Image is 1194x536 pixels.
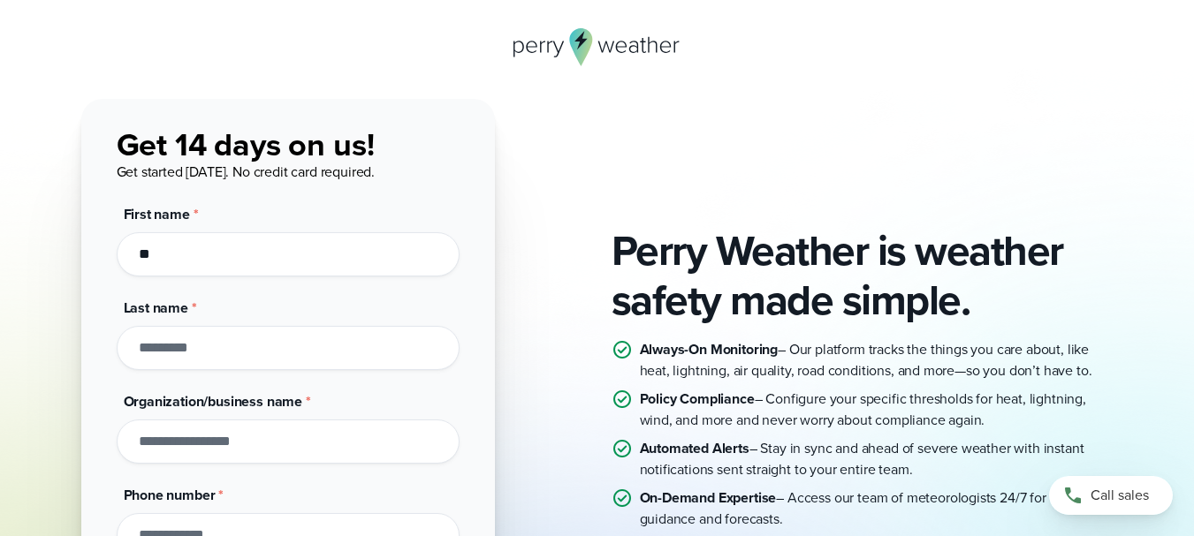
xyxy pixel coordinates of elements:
[612,226,1114,325] h2: Perry Weather is weather safety made simple.
[640,487,1114,530] p: – Access our team of meteorologists 24/7 for live guidance and forecasts.
[640,339,779,359] strong: Always-On Monitoring
[640,389,1114,431] p: – Configure your specific thresholds for heat, lightning, wind, and more and never worry about co...
[640,438,1114,480] p: – Stay in sync and ahead of severe weather with instant notifications sent straight to your entir...
[124,485,216,505] span: Phone number
[1049,476,1173,515] a: Call sales
[640,389,755,409] strong: Policy Compliance
[124,298,188,318] span: Last name
[124,391,303,411] span: Organization/business name
[124,204,190,224] span: First name
[640,339,1114,381] p: – Our platform tracks the things you care about, like heat, lightning, air quality, road conditio...
[1091,485,1149,506] span: Call sales
[640,487,777,508] strong: On-Demand Expertise
[640,438,749,458] strong: Automated Alerts
[117,121,375,168] span: Get 14 days on us!
[117,162,376,182] span: Get started [DATE]. No credit card required.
